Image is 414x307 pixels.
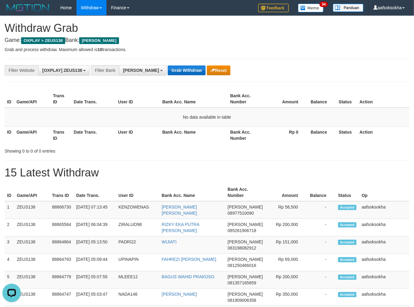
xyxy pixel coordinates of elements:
[74,289,116,306] td: [DATE] 05:03:47
[74,254,116,271] td: [DATE] 05:09:44
[42,68,82,73] span: [OXPLAY] ZEUS138
[159,184,225,201] th: Bank Acc. Name
[228,211,254,216] span: Copy 08977510090 to clipboard
[162,274,214,279] a: BAGUS WAHID PRAKOSO
[228,205,263,209] span: [PERSON_NAME]
[14,90,50,108] th: Game/API
[228,246,256,250] span: Copy 083198082912 to clipboard
[359,184,409,201] th: Op
[338,222,356,227] span: Accepted
[228,222,263,227] span: [PERSON_NAME]
[308,126,336,144] th: Balance
[5,126,14,144] th: ID
[74,219,116,236] td: [DATE] 06:04:39
[14,126,50,144] th: Game/API
[21,37,65,44] span: OXPLAY > ZEUS138
[228,298,256,303] span: Copy 081909006358 to clipboard
[357,90,409,108] th: Action
[228,228,256,233] span: Copy 085261906718 to clipboard
[338,240,356,245] span: Accepted
[116,236,159,254] td: PADRI22
[162,222,199,233] a: RIZKY EKA PUTRA [PERSON_NAME]
[162,292,197,297] a: [PERSON_NAME]
[228,292,263,297] span: [PERSON_NAME]
[5,22,409,34] h1: Withdraw Grab
[116,271,159,289] td: MLEEE12
[336,126,357,144] th: Status
[359,201,409,219] td: aafsoksokha
[319,2,328,7] span: 34
[228,263,256,268] span: Copy 081250466016 to clipboard
[265,219,307,236] td: Rp 200,000
[5,201,14,219] td: 1
[116,219,159,236] td: ZIRALUO98
[228,257,263,262] span: [PERSON_NAME]
[264,126,308,144] th: Rp 0
[307,271,336,289] td: -
[338,257,356,262] span: Accepted
[119,65,166,76] button: [PERSON_NAME]
[50,126,71,144] th: Trans ID
[97,47,102,52] strong: 10
[14,184,50,201] th: Game/API
[71,126,116,144] th: Date Trans.
[160,126,228,144] th: Bank Acc. Name
[162,257,216,262] a: FAHREZI [PERSON_NAME]
[336,90,357,108] th: Status
[228,239,263,244] span: [PERSON_NAME]
[228,274,263,279] span: [PERSON_NAME]
[5,90,14,108] th: ID
[38,65,90,76] button: [OXPLAY] ZEUS138
[307,201,336,219] td: -
[5,37,409,43] h4: Game: Bank:
[338,205,356,210] span: Accepted
[357,126,409,144] th: Action
[359,289,409,306] td: aafsoksokha
[225,184,265,201] th: Bank Acc. Number
[116,184,159,201] th: User ID
[71,90,116,108] th: Date Trans.
[50,236,74,254] td: 88864864
[265,201,307,219] td: Rp 58,500
[338,275,356,280] span: Accepted
[5,184,14,201] th: ID
[359,236,409,254] td: aafsoksokha
[207,65,230,75] button: Reset
[298,4,324,12] img: Button%20Memo.svg
[333,4,364,12] img: panduan.png
[307,236,336,254] td: -
[116,254,159,271] td: UPINAPIN
[265,254,307,271] td: Rp 69,000
[74,271,116,289] td: [DATE] 05:07:55
[14,201,50,219] td: ZEUS138
[265,184,307,201] th: Amount
[162,239,177,244] a: WIJIATI
[2,2,21,21] button: Open LiveChat chat widget
[50,90,71,108] th: Trans ID
[116,289,159,306] td: NADA146
[14,289,50,306] td: ZEUS138
[116,90,160,108] th: User ID
[359,254,409,271] td: aafsoksokha
[228,280,256,285] span: Copy 081357165659 to clipboard
[5,46,409,53] p: Grab and process withdraw. Maximum allowed is transactions.
[123,68,159,73] span: [PERSON_NAME]
[162,205,197,216] a: [PERSON_NAME] [PERSON_NAME]
[50,184,74,201] th: Trans ID
[14,271,50,289] td: ZEUS138
[79,37,119,44] span: [PERSON_NAME]
[228,90,264,108] th: Bank Acc. Number
[116,201,159,219] td: KENZOWENAS
[50,271,74,289] td: 88864779
[50,219,74,236] td: 88865584
[264,90,308,108] th: Amount
[308,90,336,108] th: Balance
[168,65,205,75] button: Grab Withdraw
[14,219,50,236] td: ZEUS138
[265,236,307,254] td: Rp 151,000
[265,289,307,306] td: Rp 350,000
[258,4,289,12] img: Feedback.jpg
[338,292,356,297] span: Accepted
[5,3,51,12] img: MOTION_logo.png
[5,254,14,271] td: 4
